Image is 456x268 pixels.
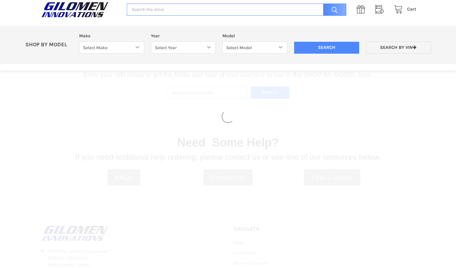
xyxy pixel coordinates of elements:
[127,4,346,16] input: Search the store
[294,42,359,54] input: Search
[222,32,287,39] label: Model
[151,32,216,39] label: Year
[390,5,416,13] a: Cart
[22,41,76,48] p: SHOP BY MODEL
[407,6,416,12] span: Cart
[366,41,431,54] a: Search by VIN
[40,2,110,18] img: GILOMEN INNOVATIONS
[79,32,144,39] label: Make
[320,4,346,16] input: Search
[40,2,120,18] a: GILOMEN INNOVATIONS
